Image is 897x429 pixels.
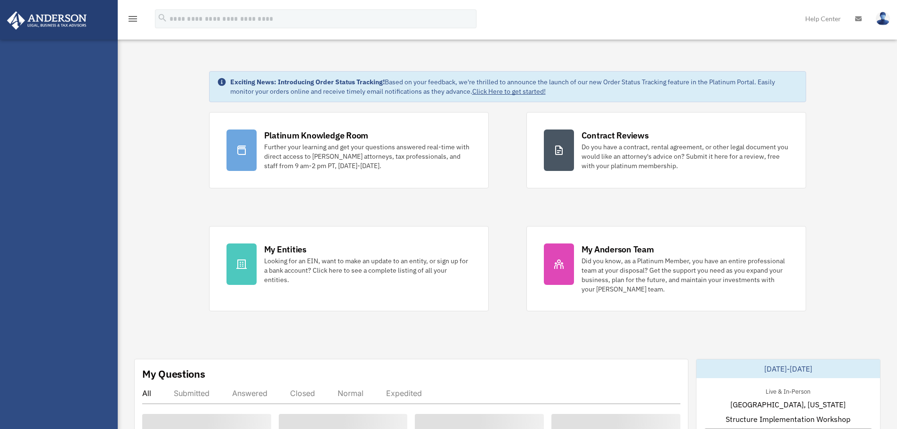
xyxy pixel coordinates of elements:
[209,226,489,311] a: My Entities Looking for an EIN, want to make an update to an entity, or sign up for a bank accoun...
[726,413,850,425] span: Structure Implementation Workshop
[582,130,649,141] div: Contract Reviews
[582,142,789,170] div: Do you have a contract, rental agreement, or other legal document you would like an attorney's ad...
[696,359,880,378] div: [DATE]-[DATE]
[264,243,307,255] div: My Entities
[290,389,315,398] div: Closed
[4,11,89,30] img: Anderson Advisors Platinum Portal
[264,256,471,284] div: Looking for an EIN, want to make an update to an entity, or sign up for a bank account? Click her...
[230,77,798,96] div: Based on your feedback, we're thrilled to announce the launch of our new Order Status Tracking fe...
[472,87,546,96] a: Click Here to get started!
[526,112,806,188] a: Contract Reviews Do you have a contract, rental agreement, or other legal document you would like...
[127,13,138,24] i: menu
[876,12,890,25] img: User Pic
[526,226,806,311] a: My Anderson Team Did you know, as a Platinum Member, you have an entire professional team at your...
[142,389,151,398] div: All
[264,130,369,141] div: Platinum Knowledge Room
[582,243,654,255] div: My Anderson Team
[127,16,138,24] a: menu
[230,78,385,86] strong: Exciting News: Introducing Order Status Tracking!
[264,142,471,170] div: Further your learning and get your questions answered real-time with direct access to [PERSON_NAM...
[730,399,846,410] span: [GEOGRAPHIC_DATA], [US_STATE]
[142,367,205,381] div: My Questions
[758,386,818,396] div: Live & In-Person
[209,112,489,188] a: Platinum Knowledge Room Further your learning and get your questions answered real-time with dire...
[386,389,422,398] div: Expedited
[157,13,168,23] i: search
[174,389,210,398] div: Submitted
[338,389,364,398] div: Normal
[232,389,267,398] div: Answered
[582,256,789,294] div: Did you know, as a Platinum Member, you have an entire professional team at your disposal? Get th...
